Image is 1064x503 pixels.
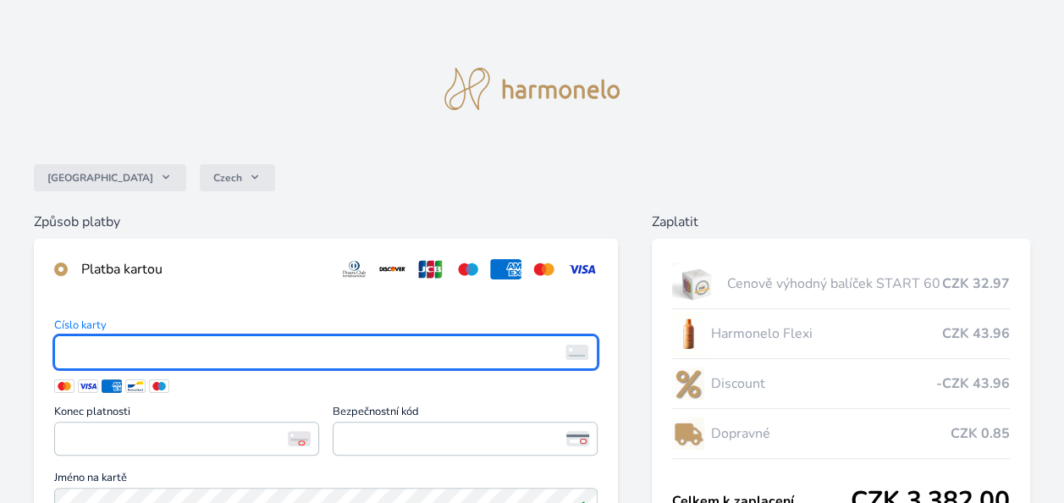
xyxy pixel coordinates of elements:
[727,274,942,294] span: Cenově výhodný balíček START 60
[81,259,325,279] div: Platba kartou
[672,362,704,405] img: discount-lo.png
[415,259,446,279] img: jcb.svg
[339,259,370,279] img: diners.svg
[200,164,275,191] button: Czech
[652,212,1030,232] h6: Zaplatit
[711,423,951,444] span: Dopravné
[47,171,153,185] span: [GEOGRAPHIC_DATA]
[333,406,598,422] span: Bezpečnostní kód
[951,423,1010,444] span: CZK 0.85
[444,68,620,110] img: logo.svg
[490,259,521,279] img: amex.svg
[62,340,590,364] iframe: Iframe pro číslo karty
[377,259,408,279] img: discover.svg
[54,473,598,488] span: Jméno na kartě
[54,406,319,422] span: Konec platnosti
[288,431,311,446] img: Konec platnosti
[453,259,484,279] img: maestro.svg
[565,345,588,360] img: card
[672,312,704,355] img: CLEAN_FLEXI_se_stinem_x-hi_(1)-lo.jpg
[942,274,1010,294] span: CZK 32.97
[936,373,1010,394] span: -CZK 43.96
[34,212,618,232] h6: Způsob platby
[672,263,720,305] img: start.jpg
[54,320,598,335] span: Číslo karty
[34,164,186,191] button: [GEOGRAPHIC_DATA]
[213,171,242,185] span: Czech
[711,373,936,394] span: Discount
[340,427,590,450] iframe: Iframe pro bezpečnostní kód
[942,323,1010,344] span: CZK 43.96
[566,259,598,279] img: visa.svg
[62,427,311,450] iframe: Iframe pro datum vypršení platnosti
[672,412,704,455] img: delivery-lo.png
[528,259,560,279] img: mc.svg
[711,323,942,344] span: Harmonelo Flexi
